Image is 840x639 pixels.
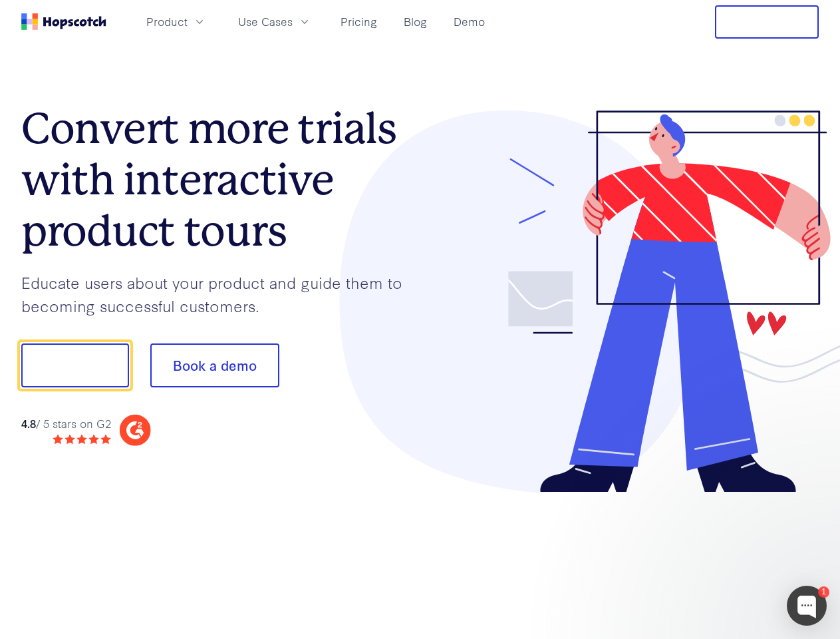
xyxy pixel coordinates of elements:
div: 1 [818,586,829,598]
button: Show me! [21,343,129,387]
span: Use Cases [238,13,293,30]
button: Free Trial [715,5,819,39]
a: Home [21,13,106,30]
p: Educate users about your product and guide them to becoming successful customers. [21,271,420,317]
button: Product [138,11,214,33]
div: / 5 stars on G2 [21,415,111,432]
a: Pricing [335,11,382,33]
span: Product [146,13,188,30]
a: Blog [398,11,432,33]
h1: Convert more trials with interactive product tours [21,103,420,256]
strong: 4.8 [21,415,36,431]
a: Demo [448,11,490,33]
button: Use Cases [230,11,319,33]
button: Book a demo [150,343,279,387]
